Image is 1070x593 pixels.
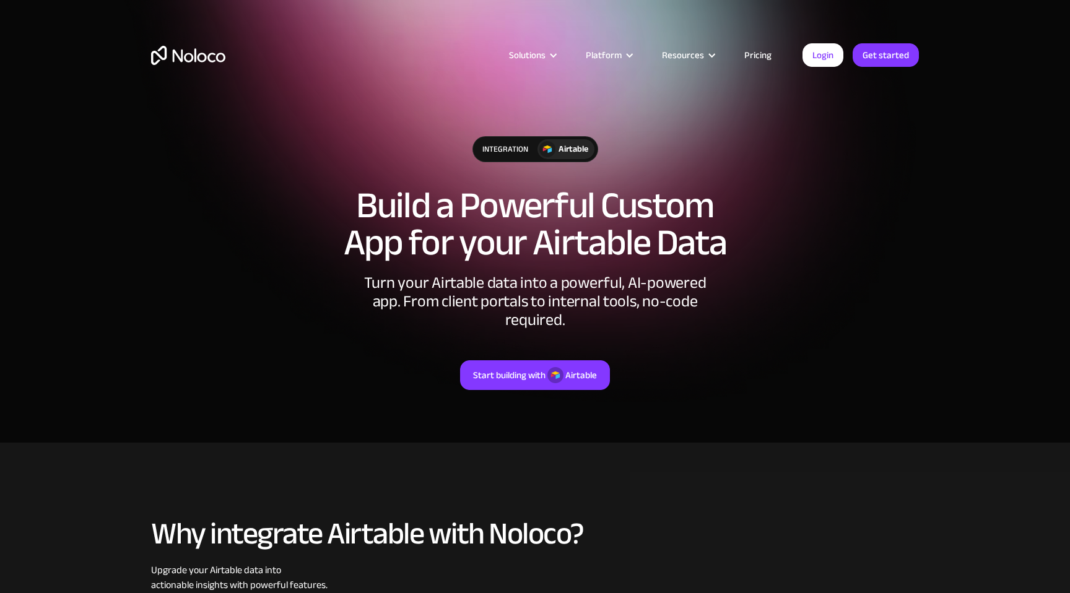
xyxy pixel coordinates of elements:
div: Platform [586,47,622,63]
div: Start building with [473,367,546,383]
h2: Why integrate Airtable with Noloco? [151,517,919,550]
a: Get started [853,43,919,67]
div: Upgrade your Airtable data into actionable insights with powerful features. [151,563,919,592]
a: Start building withAirtable [460,360,610,390]
div: Resources [662,47,704,63]
div: integration [473,137,537,162]
div: Solutions [509,47,546,63]
a: Login [802,43,843,67]
div: Airtable [559,142,588,156]
div: Turn your Airtable data into a powerful, AI-powered app. From client portals to internal tools, n... [349,274,721,329]
a: Pricing [729,47,787,63]
h1: Build a Powerful Custom App for your Airtable Data [151,187,919,261]
div: Airtable [565,367,597,383]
